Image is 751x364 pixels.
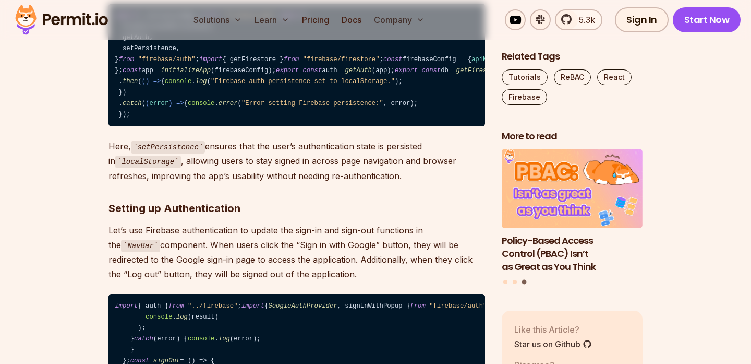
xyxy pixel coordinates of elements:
[502,149,643,274] a: Policy-Based Access Control (PBAC) Isn’t as Great as You ThinkPolicy-Based Access Control (PBAC) ...
[268,302,337,310] span: GoogleAuthProvider
[108,223,485,282] p: Let’s use Firebase authentication to update the sign-in and sign-out functions in the component. ...
[383,56,403,63] span: const
[298,9,333,30] a: Pricing
[199,56,222,63] span: import
[502,89,547,105] a: Firebase
[502,50,643,63] h2: Related Tags
[108,4,485,126] code: { initializeApp } ; { browserLocalPersistence, getAuth, setPersistence, } ; { getFirestore } ; fi...
[284,56,299,63] span: from
[189,9,246,30] button: Solutions
[514,338,592,350] a: Star us on Github
[503,280,507,284] button: Go to slide 1
[502,69,548,85] a: Tutorials
[276,67,299,74] span: export
[337,9,366,30] a: Docs
[421,67,441,74] span: const
[188,335,214,343] span: console
[123,67,142,74] span: const
[410,302,425,310] span: from
[555,9,602,30] a: 5.3k
[165,78,191,85] span: console
[250,9,294,30] button: Learn
[123,100,142,107] span: catch
[241,302,264,310] span: import
[123,78,138,85] span: then
[456,67,502,74] span: getFirestore
[554,69,591,85] a: ReBAC
[108,202,240,215] strong: Setting up Authentication
[108,139,485,183] p: Here, ensures that the user’s authentication state is persisted in , allowing users to stay signe...
[161,67,211,74] span: initializeApp
[502,234,643,273] h3: Policy-Based Access Control (PBAC) Isn’t as Great as You Think
[502,149,643,229] img: Policy-Based Access Control (PBAC) Isn’t as Great as You Think
[146,100,184,107] span: ( ) =>
[219,335,230,343] span: log
[119,56,134,63] span: from
[303,67,322,74] span: const
[573,14,595,26] span: 5.3k
[395,67,418,74] span: export
[502,130,643,143] h2: More to read
[10,2,113,38] img: Permit logo
[131,141,205,154] code: setPersistence
[121,240,160,252] code: NavBar
[522,280,526,285] button: Go to slide 3
[241,100,383,107] span: "Error setting Firebase persistence:"
[134,335,153,343] span: catch
[615,7,669,32] a: Sign In
[502,149,643,286] div: Posts
[429,302,487,310] span: "firebase/auth"
[146,313,172,321] span: console
[219,100,238,107] span: error
[196,78,207,85] span: log
[142,78,161,85] span: () =>
[514,323,592,336] p: Like this Article?
[176,313,188,321] span: log
[303,56,380,63] span: "firebase/firestore"
[115,156,181,168] code: localStorage
[345,67,371,74] span: getAuth
[149,100,168,107] span: error
[138,56,195,63] span: "firebase/auth"
[115,302,138,310] span: import
[211,78,395,85] span: "Firebase auth persistence set to localStorage."
[188,302,238,310] span: "../firebase"
[597,69,632,85] a: React
[502,149,643,274] li: 3 of 3
[513,280,517,284] button: Go to slide 2
[188,100,214,107] span: console
[370,9,429,30] button: Company
[673,7,741,32] a: Start Now
[168,302,184,310] span: from
[471,56,494,63] span: apiKey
